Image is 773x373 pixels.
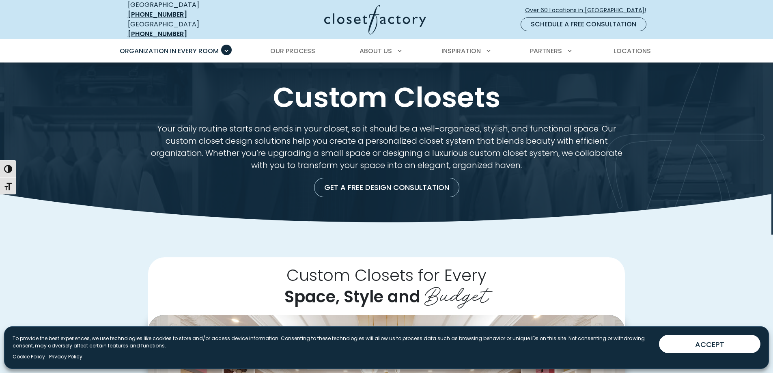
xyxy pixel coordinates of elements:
[49,353,82,360] a: Privacy Policy
[614,46,651,56] span: Locations
[13,335,652,349] p: To provide the best experiences, we use technologies like cookies to store and/or access device i...
[314,178,459,197] a: Get a Free Design Consultation
[286,264,487,287] span: Custom Closets for Every
[525,3,653,17] a: Over 60 Locations in [GEOGRAPHIC_DATA]!
[270,46,315,56] span: Our Process
[530,46,562,56] span: Partners
[128,19,245,39] div: [GEOGRAPHIC_DATA]
[148,123,625,171] p: Your daily routine starts and ends in your closet, so it should be a well-organized, stylish, and...
[360,46,392,56] span: About Us
[525,6,652,15] span: Over 60 Locations in [GEOGRAPHIC_DATA]!
[424,277,489,309] span: Budget
[114,40,659,63] nav: Primary Menu
[521,17,646,31] a: Schedule a Free Consultation
[13,353,45,360] a: Cookie Policy
[284,285,420,308] span: Space, Style and
[126,82,647,113] h1: Custom Closets
[128,29,187,39] a: [PHONE_NUMBER]
[120,46,219,56] span: Organization in Every Room
[324,5,426,34] img: Closet Factory Logo
[441,46,481,56] span: Inspiration
[659,335,760,353] button: ACCEPT
[128,10,187,19] a: [PHONE_NUMBER]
